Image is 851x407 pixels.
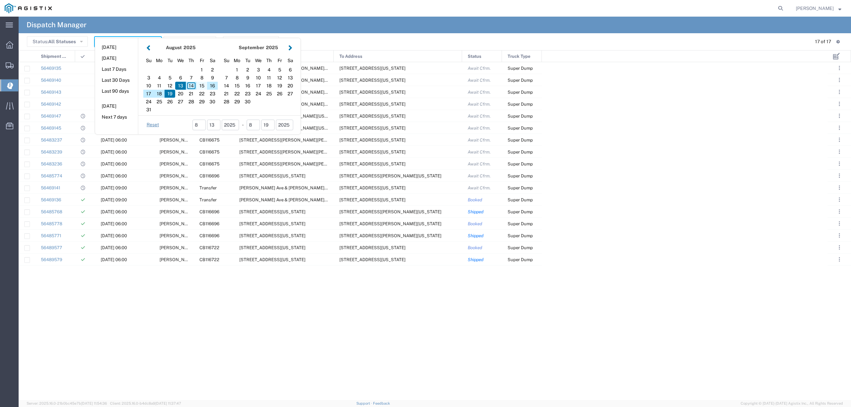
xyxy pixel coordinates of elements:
div: 4 [264,66,274,74]
a: 56469147 [41,114,61,119]
button: Last 30 Days [95,75,138,85]
div: 28 [221,98,232,106]
span: . . . [839,255,840,263]
div: 12 [165,82,175,90]
span: CB116696 [199,173,219,178]
div: 6 [175,74,186,82]
button: ... [835,255,844,264]
span: 308 W Alluvial Ave, Clovis, California, 93611, United States [339,161,406,166]
span: 2025 [266,45,278,50]
div: 15 [196,82,207,90]
button: [DATE] [95,53,138,63]
span: 308 W Alluvial Ave, Clovis, California, 93611, United States [339,114,406,119]
span: Truck Type [508,51,531,62]
span: . . . [839,112,840,120]
span: To Address [339,51,362,62]
span: 308 W Alluvial Ave, Clovis, California, 93611, United States [339,197,406,202]
span: Super Dump [508,233,533,238]
span: De Wolf Ave & E. Donner Ave, Clovis, California, United States [239,66,391,71]
span: 4711 Hammonton Rd, Marysville, California, 95901, United States [239,233,305,238]
span: Super Dump [508,197,533,202]
span: 3417 Grantline Rd, Rancho Cordova, California, 95742, United States [239,245,305,250]
a: 56483239 [41,150,62,154]
div: 4 [154,74,165,82]
div: 9 [207,74,218,82]
button: ... [835,243,844,252]
div: 22 [196,90,207,98]
span: Dharminder Aujla [160,221,195,226]
span: CB116722 [199,257,219,262]
div: 6 [285,66,296,74]
div: 16 [242,82,253,90]
span: Lorretta Ayala [796,5,834,12]
span: Super Dump [508,150,533,154]
span: 2226 Veatch St, Oroville, California, 95965, United States [339,209,441,214]
span: CB116722 [199,245,219,250]
span: Taranbir Chhina [160,138,195,143]
div: 20 [175,90,186,98]
span: Await Cfrm. [468,102,491,107]
div: 23 [242,90,253,98]
button: ... [835,195,844,204]
button: Last 7 Days [95,64,138,74]
span: Server: 2025.16.0-21b0bc45e7b [27,401,107,405]
div: Tuesday [165,55,175,66]
span: Await Cfrm. [468,150,491,154]
span: Super Dump [508,114,533,119]
div: 8 [232,74,242,82]
a: 56469136 [41,197,61,202]
span: CB116696 [199,209,219,214]
span: 08/14/2025, 06:00 [101,209,127,214]
div: 7 [221,74,232,82]
span: Super Dump [508,126,533,131]
span: Transfer [199,185,217,190]
span: 1851 Bell Ave, Sacramento, California, 95838, United States [339,257,406,262]
span: Super Dump [508,209,533,214]
span: Shipped [468,257,484,262]
span: CB116675 [199,161,219,166]
span: CB116696 [199,221,219,226]
button: ... [835,171,844,180]
span: Lakhvir Singh [160,173,195,178]
div: Wednesday [175,55,186,66]
div: Sunday [143,55,154,66]
span: Await Cfrm. [468,90,491,95]
div: 23 [207,90,218,98]
div: 20 [285,82,296,90]
span: Await Cfrm. [468,173,491,178]
span: . . . [839,124,840,132]
input: yyyy [222,120,239,130]
span: Await Cfrm. [468,114,491,119]
span: Jose Fuentes [160,233,195,238]
div: 27 [175,98,186,106]
span: CB116696 [199,233,219,238]
div: 28 [186,98,196,106]
div: 24 [143,98,154,106]
span: . . . [839,160,840,168]
div: 21 [221,90,232,98]
span: . . . [839,196,840,204]
button: ... [835,111,844,121]
button: [PERSON_NAME] [795,4,842,12]
div: 19 [274,82,285,90]
span: De Wolf Ave & E. Donner Ave, Clovis, California, United States [239,197,391,202]
span: De Wolf Ave & E. Donner Ave, Clovis, California, United States [239,78,391,83]
span: 08/14/2025, 06:00 [101,221,127,226]
div: 3 [143,74,154,82]
button: Last 90 days [95,86,138,96]
div: 30 [242,98,253,106]
div: 19 [165,90,175,98]
div: 10 [143,82,154,90]
span: . . . [839,136,840,144]
button: ... [835,183,844,192]
a: 56469135 [41,66,61,71]
a: 56469140 [41,78,61,83]
span: [DATE] 11:54:36 [81,401,107,405]
a: Support [356,401,373,405]
button: [DATE] [95,42,138,52]
div: 18 [264,82,274,90]
button: ... [835,135,844,145]
div: 9 [242,74,253,82]
span: Transfer [199,197,217,202]
button: ... [835,123,844,133]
